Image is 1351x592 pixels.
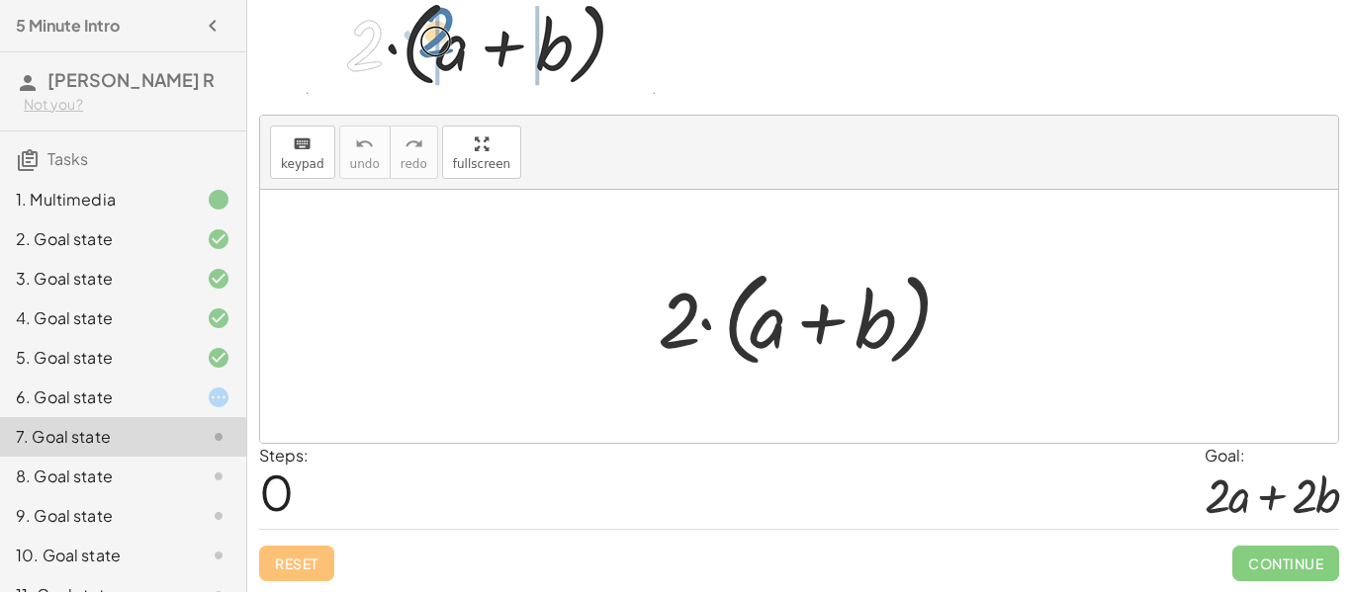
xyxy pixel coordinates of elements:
span: 0 [259,462,294,522]
div: 2. Goal state [16,227,175,251]
button: fullscreen [442,126,521,179]
div: 5. Goal state [16,346,175,370]
i: redo [405,132,423,156]
div: 10. Goal state [16,544,175,567]
i: keyboard [293,132,312,156]
span: fullscreen [453,157,510,171]
i: undo [355,132,374,156]
span: [PERSON_NAME] R [47,68,215,91]
i: Task not started. [207,465,230,488]
span: undo [350,157,380,171]
span: keypad [281,157,324,171]
button: undoundo [339,126,391,179]
i: Task not started. [207,504,230,528]
button: keyboardkeypad [270,126,335,179]
h4: 5 Minute Intro [16,14,120,38]
div: 4. Goal state [16,306,175,330]
i: Task not started. [207,425,230,449]
i: Task finished. [207,188,230,211]
i: Task finished and correct. [207,306,230,330]
i: Task not started. [207,544,230,567]
div: 1. Multimedia [16,188,175,211]
i: Task started. [207,385,230,409]
span: Tasks [47,148,88,169]
div: 3. Goal state [16,267,175,291]
div: Not you? [24,95,230,115]
span: redo [401,157,427,171]
div: 7. Goal state [16,425,175,449]
label: Steps: [259,445,309,465]
div: 8. Goal state [16,465,175,488]
i: Task finished and correct. [207,227,230,251]
i: Task finished and correct. [207,267,230,291]
div: 9. Goal state [16,504,175,528]
i: Task finished and correct. [207,346,230,370]
button: redoredo [390,126,438,179]
div: Goal: [1205,444,1339,467]
div: 6. Goal state [16,385,175,409]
